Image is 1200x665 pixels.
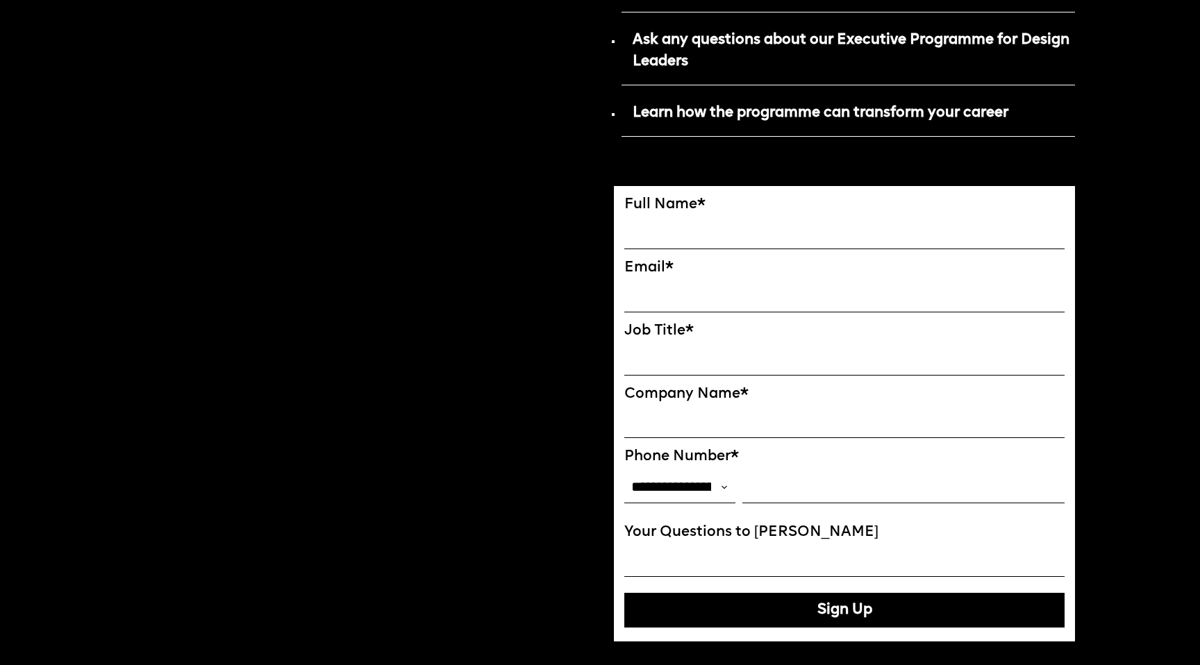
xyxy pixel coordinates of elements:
[624,323,1065,340] label: Job Title
[624,196,1065,214] label: Full Name
[624,448,1065,466] label: Phone Number
[624,260,1065,277] label: Email
[633,33,1069,69] strong: Ask any questions about our Executive Programme for Design Leaders
[624,386,1065,403] label: Company Name
[624,524,1065,541] label: Your Questions to [PERSON_NAME]
[624,593,1065,628] button: Sign Up
[633,106,1008,120] strong: Learn how the programme can transform your career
